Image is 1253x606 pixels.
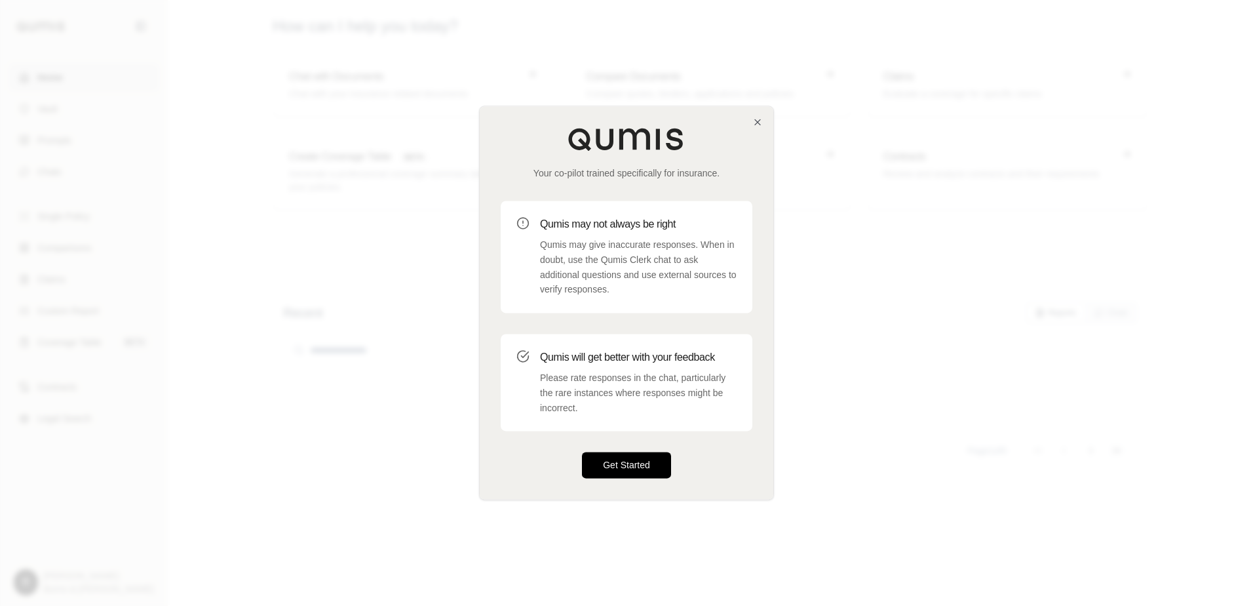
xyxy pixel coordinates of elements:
[582,453,671,479] button: Get Started
[540,216,737,232] h3: Qumis may not always be right
[540,350,737,365] h3: Qumis will get better with your feedback
[568,127,685,151] img: Qumis Logo
[540,237,737,297] p: Qumis may give inaccurate responses. When in doubt, use the Qumis Clerk chat to ask additional qu...
[501,167,752,180] p: Your co-pilot trained specifically for insurance.
[540,371,737,415] p: Please rate responses in the chat, particularly the rare instances where responses might be incor...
